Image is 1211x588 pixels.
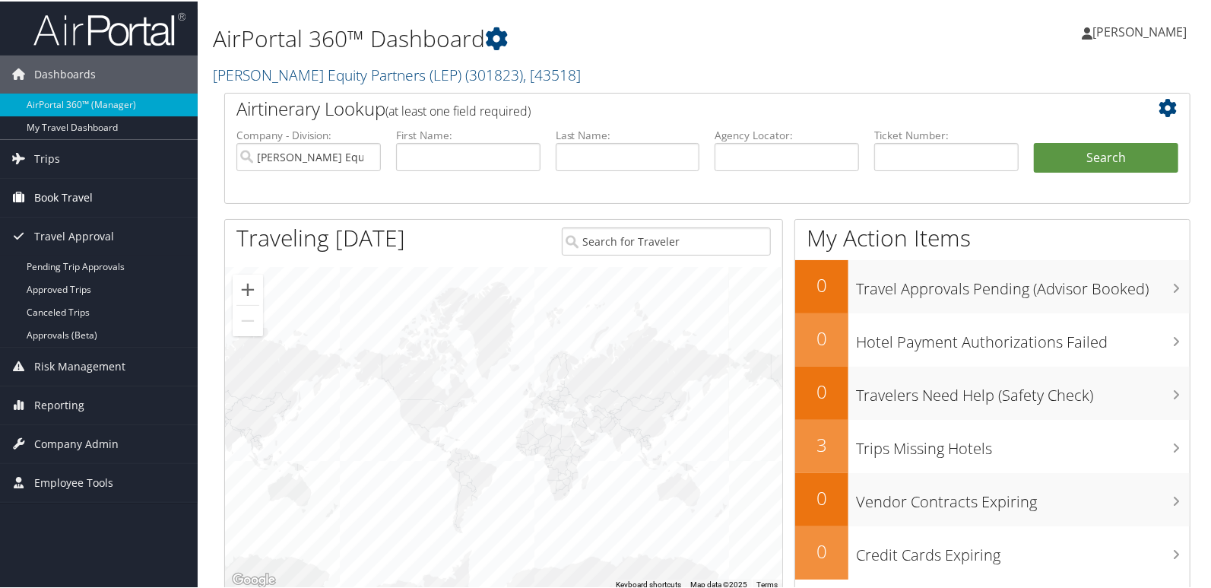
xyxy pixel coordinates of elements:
a: 0Travelers Need Help (Safety Check) [795,365,1190,418]
img: airportal-logo.png [33,10,185,46]
h3: Vendor Contracts Expiring [856,482,1190,511]
span: Risk Management [34,346,125,384]
a: 0Credit Cards Expiring [795,525,1190,578]
label: Ticket Number: [874,126,1019,141]
h3: Travel Approvals Pending (Advisor Booked) [856,269,1190,298]
span: Reporting [34,385,84,423]
h2: 0 [795,324,848,350]
button: Zoom in [233,273,263,304]
h3: Credit Cards Expiring [856,536,1190,564]
a: [PERSON_NAME] [1082,8,1202,53]
span: , [ 43518 ] [523,63,581,84]
label: First Name: [396,126,541,141]
a: 0Travel Approvals Pending (Advisor Booked) [795,259,1190,312]
h3: Trips Missing Hotels [856,429,1190,458]
a: 0Vendor Contracts Expiring [795,472,1190,525]
h1: AirPortal 360™ Dashboard [213,21,872,53]
span: ( 301823 ) [465,63,523,84]
label: Company - Division: [236,126,381,141]
a: [PERSON_NAME] Equity Partners (LEP) [213,63,581,84]
a: Terms (opens in new tab) [756,579,778,587]
h3: Hotel Payment Authorizations Failed [856,323,1190,351]
h1: Traveling [DATE] [236,221,405,253]
h2: 0 [795,377,848,403]
h2: 0 [795,484,848,510]
span: [PERSON_NAME] [1092,22,1187,39]
h1: My Action Items [795,221,1190,253]
input: Search for Traveler [562,226,771,254]
h2: 3 [795,431,848,456]
span: Dashboards [34,54,96,92]
h2: 0 [795,271,848,297]
span: (at least one field required) [385,101,531,118]
h3: Travelers Need Help (Safety Check) [856,376,1190,405]
button: Search [1034,141,1178,172]
a: 0Hotel Payment Authorizations Failed [795,312,1190,365]
span: Book Travel [34,177,93,215]
span: Employee Tools [34,462,113,501]
button: Zoom out [233,304,263,335]
span: Trips [34,138,60,176]
h2: Airtinerary Lookup [236,94,1098,120]
span: Company Admin [34,424,119,462]
a: 3Trips Missing Hotels [795,418,1190,472]
span: Map data ©2025 [690,579,747,587]
h2: 0 [795,537,848,563]
span: Travel Approval [34,216,114,254]
label: Agency Locator: [715,126,859,141]
label: Last Name: [556,126,700,141]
